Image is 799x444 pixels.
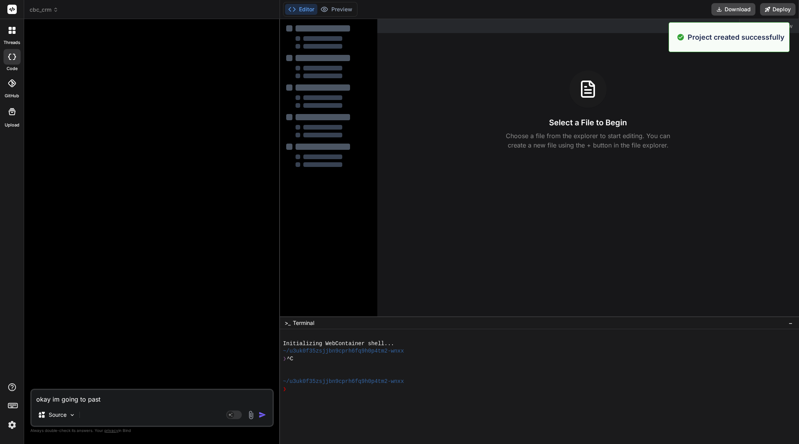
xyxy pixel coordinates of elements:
[285,319,290,327] span: >_
[30,427,274,434] p: Always double-check its answers. Your in Bind
[711,3,755,16] button: Download
[283,378,404,386] span: ~/u3uk0f35zsjjbn9cprh6fq9h0p4tm2-wnxx
[4,39,20,46] label: threads
[69,412,76,418] img: Pick Models
[549,117,627,128] h3: Select a File to Begin
[283,347,404,355] span: ~/u3uk0f35zsjjbn9cprh6fq9h0p4tm2-wnxx
[287,355,293,363] span: ^C
[317,4,356,15] button: Preview
[5,418,19,432] img: settings
[7,65,18,72] label: code
[677,32,685,42] img: alert
[5,93,19,99] label: GitHub
[5,122,19,128] label: Upload
[285,4,317,15] button: Editor
[688,32,785,42] p: Project created successfully
[49,411,67,419] p: Source
[283,355,287,363] span: ❯
[283,386,287,393] span: ❯
[104,428,118,433] span: privacy
[32,390,273,404] textarea: okay im going to past
[760,3,795,16] button: Deploy
[501,131,675,150] p: Choose a file from the explorer to start editing. You can create a new file using the + button in...
[259,411,266,419] img: icon
[246,411,255,419] img: attachment
[30,6,58,14] span: cbc_crm
[293,319,314,327] span: Terminal
[788,319,793,327] span: −
[283,340,394,348] span: Initializing WebContainer shell...
[787,317,794,329] button: −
